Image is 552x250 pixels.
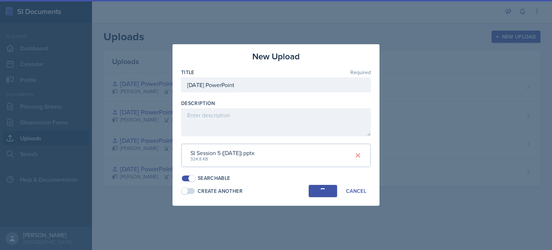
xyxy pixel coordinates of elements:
div: Cancel [346,188,366,194]
div: Create Another [198,187,243,195]
div: 324.8 KB [190,156,254,162]
h3: New Upload [252,50,300,63]
input: Enter title [181,77,371,92]
span: Required [350,70,371,75]
label: Title [181,69,194,76]
div: SI Session 5 ([DATE]).pptx [190,149,254,157]
div: Searchable [198,174,230,182]
button: Cancel [341,185,371,197]
label: Description [181,100,215,107]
